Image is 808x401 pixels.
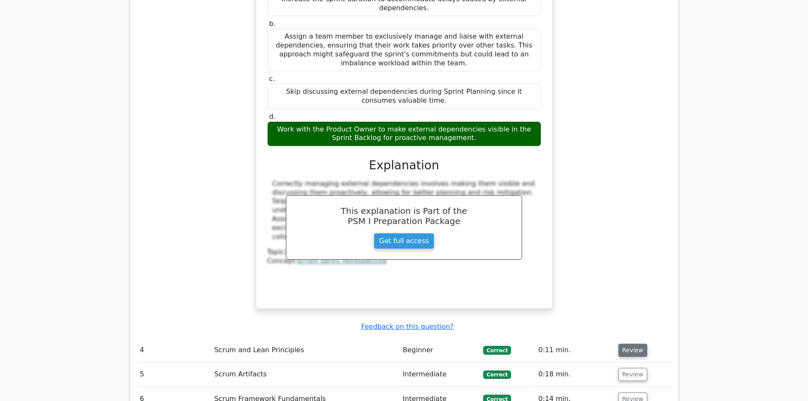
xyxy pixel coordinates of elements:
[361,322,453,331] a: Feedback on this question?
[267,257,541,266] div: Concept:
[400,362,480,387] td: Intermediate
[535,362,615,387] td: 0:18 min.
[272,179,536,241] div: Correctly managing external dependencies involves making them visible and discussing them proacti...
[269,112,276,121] span: d.
[297,257,387,265] a: scrum sprint retrospective
[272,158,536,173] h3: Explanation
[535,338,615,362] td: 0:11 min.
[211,362,399,387] td: Scrum Artifacts
[483,370,511,379] span: Correct
[269,75,275,83] span: c.
[267,84,541,109] div: Skip discussing external dependencies during Sprint Planning since it consumes valuable time.
[137,362,211,387] td: 5
[400,338,480,362] td: Beginner
[483,346,511,354] span: Correct
[137,338,211,362] td: 4
[267,248,541,257] div: Topic:
[269,20,276,28] span: b.
[267,121,541,147] div: Work with the Product Owner to make external dependencies visible in the Sprint Backlog for proac...
[618,368,647,381] button: Review
[211,338,399,362] td: Scrum and Lean Principles
[374,233,434,249] a: Get full access
[267,28,541,71] div: Assign a team member to exclusively manage and liaise with external dependencies, ensuring that t...
[618,344,647,357] button: Review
